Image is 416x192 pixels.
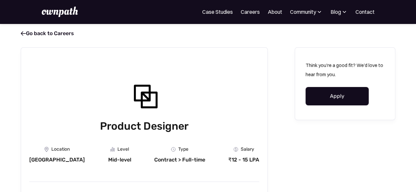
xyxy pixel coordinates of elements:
[110,147,115,152] img: Graph Icon - Job Board X Webflow Template
[171,147,176,152] img: Clock Icon - Job Board X Webflow Template
[228,157,259,163] div: ₹12 - 15 LPA
[29,157,85,163] div: [GEOGRAPHIC_DATA]
[290,8,323,16] div: Community
[202,8,233,16] a: Case Studies
[21,30,26,37] span: 
[290,8,316,16] div: Community
[241,8,260,16] a: Careers
[268,8,282,16] a: About
[306,87,369,105] a: Apply
[117,147,129,152] div: Level
[108,157,131,163] div: Mid-level
[178,147,188,152] div: Type
[29,118,259,134] h1: Product Designer
[241,147,254,152] div: Salary
[330,8,341,16] div: Blog
[355,8,375,16] a: Contact
[21,30,74,36] a: Go back to Careers
[330,8,348,16] div: Blog
[306,61,384,79] p: Think you're a good fit? We'd love to hear from you.
[51,147,70,152] div: Location
[44,147,49,152] img: Location Icon - Job Board X Webflow Template
[233,147,238,152] img: Money Icon - Job Board X Webflow Template
[154,157,205,163] div: Contract > Full-time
